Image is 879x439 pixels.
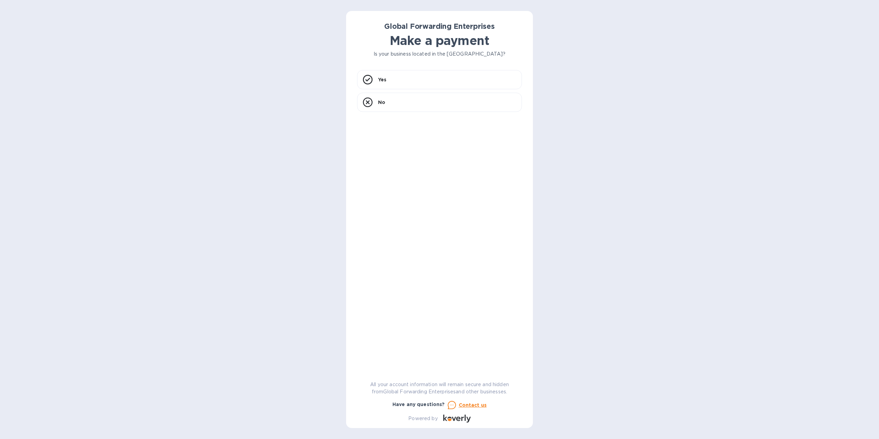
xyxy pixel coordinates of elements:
p: Powered by [408,415,437,422]
b: Have any questions? [392,402,445,407]
p: No [378,99,385,106]
p: Is your business located in the [GEOGRAPHIC_DATA]? [357,50,522,58]
b: Global Forwarding Enterprises [384,22,495,31]
p: Yes [378,76,386,83]
h1: Make a payment [357,33,522,48]
u: Contact us [459,402,487,408]
p: All your account information will remain secure and hidden from Global Forwarding Enterprises and... [357,381,522,395]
